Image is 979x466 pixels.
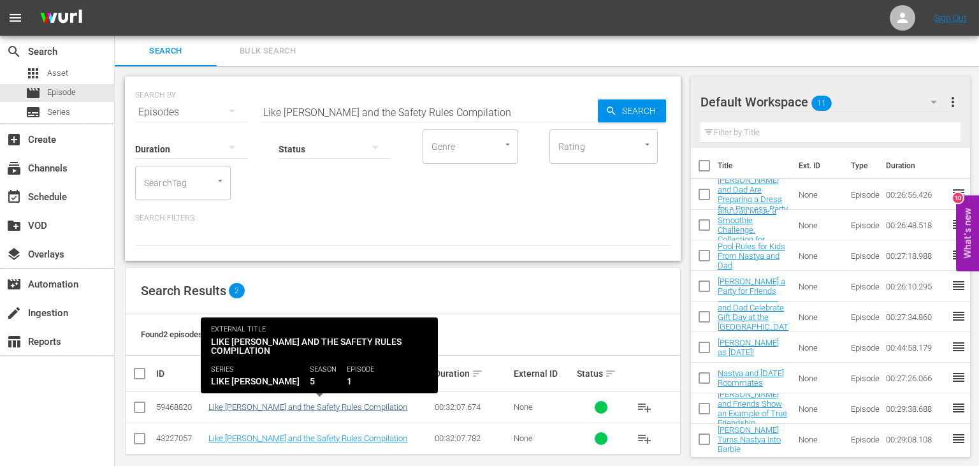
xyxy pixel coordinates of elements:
[208,366,431,381] div: Title
[794,179,846,210] td: None
[208,402,407,412] a: Like [PERSON_NAME] and the Safety Rules Compilation
[846,393,881,424] td: Episode
[951,217,966,232] span: reorder
[135,213,671,224] p: Search Filters:
[945,87,961,117] button: more_vert
[156,368,205,379] div: ID
[718,293,788,341] a: [PERSON_NAME] and Dad Celebrate Gift Day at the [GEOGRAPHIC_DATA]
[229,368,241,379] span: sort
[31,3,92,33] img: ans4CAIJ8jUAAAAAAAAAAAAAAAAAAAAAAAAgQb4GAAAAAAAAAAAAAAAAAAAAAAAAJMjXAAAAAAAAAAAAAAAAAAAAAAAAgAT5G...
[629,392,660,423] button: playlist_add
[598,99,666,122] button: Search
[718,196,779,254] a: [PERSON_NAME] and Dad Made a Smoothie Challenge. Collection for Children
[951,400,966,416] span: reorder
[794,210,846,240] td: None
[6,132,22,147] span: Create
[794,363,846,393] td: None
[794,271,846,302] td: None
[881,210,951,240] td: 00:26:48.518
[700,84,950,120] div: Default Workspace
[47,67,68,80] span: Asset
[718,390,787,428] a: [PERSON_NAME] and Friends Show an Example of True Friendship
[141,283,226,298] span: Search Results
[135,94,247,130] div: Episodes
[811,90,832,117] span: 11
[846,332,881,363] td: Episode
[843,148,878,184] th: Type
[718,148,791,184] th: Title
[6,247,22,262] span: Overlays
[224,44,311,59] span: Bulk Search
[6,161,22,176] span: Channels
[617,99,666,122] span: Search
[718,175,788,214] a: [PERSON_NAME] and Dad Are Preparing a Dress for a Princess Party
[846,302,881,332] td: Episode
[951,247,966,263] span: reorder
[881,424,951,455] td: 00:29:08.108
[846,210,881,240] td: Episode
[208,433,407,443] a: Like [PERSON_NAME] and the Safety Rules Compilation
[25,105,41,120] span: Series
[951,370,966,385] span: reorder
[718,425,781,454] a: [PERSON_NAME] Turns Nastya Into Barbie
[637,431,652,446] span: playlist_add
[8,10,23,25] span: menu
[953,193,963,203] div: 10
[605,368,616,379] span: sort
[791,148,843,184] th: Ext. ID
[881,393,951,424] td: 00:29:38.688
[794,393,846,424] td: None
[846,240,881,271] td: Episode
[794,424,846,455] td: None
[846,179,881,210] td: Episode
[846,424,881,455] td: Episode
[934,13,967,23] a: Sign Out
[846,271,881,302] td: Episode
[881,332,951,363] td: 00:44:58.179
[881,363,951,393] td: 00:27:26.066
[435,366,510,381] div: Duration
[141,330,276,339] span: Found 2 episodes sorted by: relevance
[472,368,483,379] span: sort
[47,106,70,119] span: Series
[794,240,846,271] td: None
[951,339,966,354] span: reorder
[122,44,209,59] span: Search
[435,402,510,412] div: 00:32:07.674
[6,277,22,292] span: Automation
[637,400,652,415] span: playlist_add
[25,85,41,101] span: Episode
[951,186,966,201] span: reorder
[577,366,625,381] div: Status
[6,44,22,59] span: Search
[881,179,951,210] td: 00:26:56.426
[881,240,951,271] td: 00:27:18.988
[6,189,22,205] span: Schedule
[881,302,951,332] td: 00:27:34.860
[514,402,573,412] div: None
[6,218,22,233] span: VOD
[502,138,514,150] button: Open
[229,283,245,298] span: 2
[6,334,22,349] span: Reports
[156,402,205,412] div: 59468820
[794,302,846,332] td: None
[718,242,785,270] a: Pool Rules for Kids From Nastya and Dad
[951,309,966,324] span: reorder
[514,433,573,443] div: None
[629,423,660,454] button: playlist_add
[641,138,653,150] button: Open
[514,368,573,379] div: External ID
[47,86,76,99] span: Episode
[718,368,784,388] a: Nastya and [DATE] Roommates
[718,277,785,296] a: [PERSON_NAME] a Party for Friends
[25,66,41,81] span: Asset
[951,431,966,446] span: reorder
[435,433,510,443] div: 00:32:07.782
[878,148,955,184] th: Duration
[6,305,22,321] span: Ingestion
[794,332,846,363] td: None
[881,271,951,302] td: 00:26:10.295
[846,363,881,393] td: Episode
[214,175,226,187] button: Open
